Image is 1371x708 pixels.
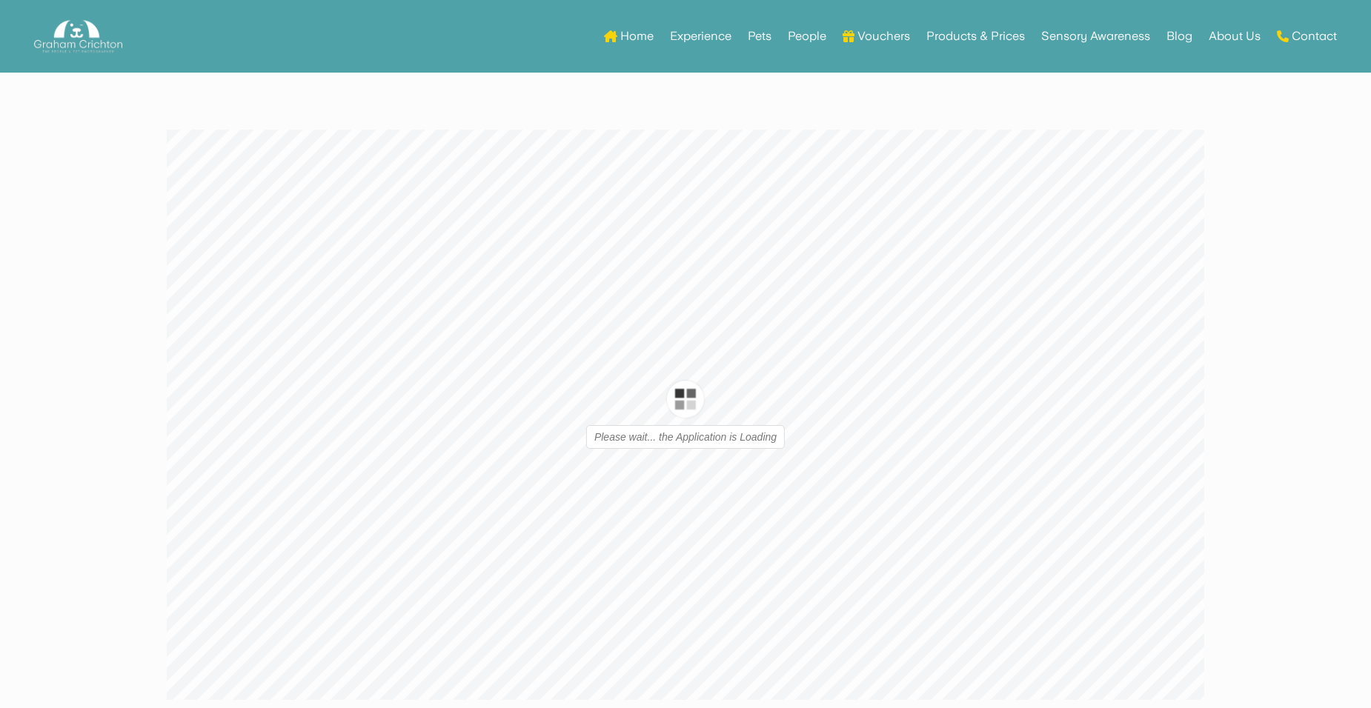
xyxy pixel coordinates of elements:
img: Graham Crichton Photography Logo [34,16,122,57]
a: Pets [748,7,771,65]
a: Experience [670,7,731,65]
a: Vouchers [843,7,910,65]
iframe: View [167,130,1204,700]
a: About Us [1209,7,1261,65]
a: Blog [1166,7,1192,65]
a: People [788,7,826,65]
div: Please wait... the Application is Loading [419,295,618,319]
a: Home [604,7,654,65]
a: Sensory Awareness [1041,7,1150,65]
a: Products & Prices [926,7,1025,65]
a: Contact [1277,7,1337,65]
